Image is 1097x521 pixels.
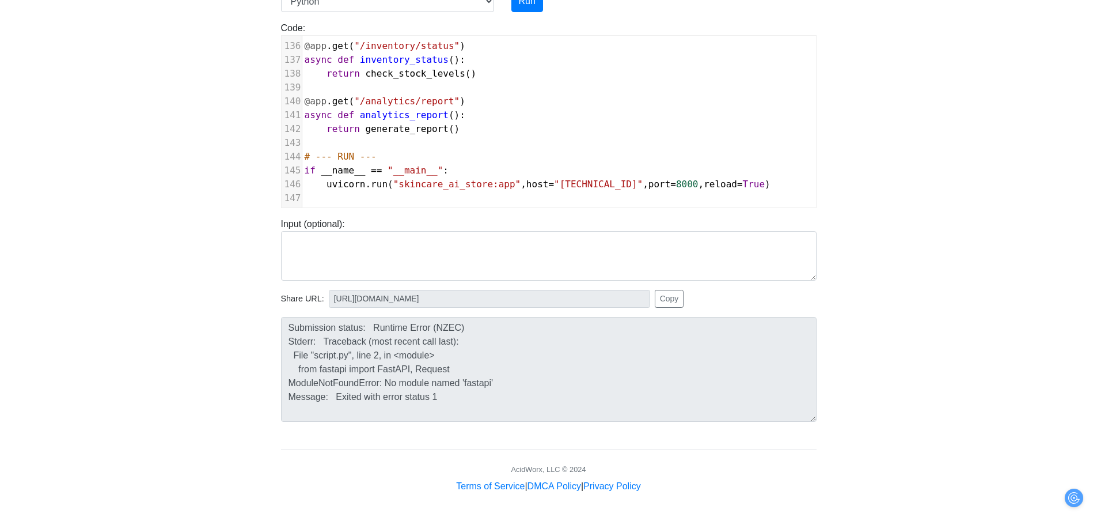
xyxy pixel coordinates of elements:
[282,67,302,81] div: 138
[305,54,465,65] span: ():
[554,179,643,190] span: "[TECHNICAL_ID]"
[272,217,825,281] div: Input (optional):
[282,122,302,136] div: 142
[511,464,586,475] div: AcidWorx, LLC © 2024
[305,110,332,120] span: async
[327,68,360,79] span: return
[305,68,477,79] span: ()
[282,150,302,164] div: 144
[282,53,302,67] div: 137
[282,191,302,205] div: 147
[737,179,743,190] span: =
[365,123,449,134] span: generate_report
[360,110,449,120] span: analytics_report
[548,179,554,190] span: =
[282,108,302,122] div: 141
[354,40,460,51] span: "/inventory/status"
[676,179,699,190] span: 8000
[360,54,449,65] span: inventory_status
[305,165,449,176] span: :
[305,110,465,120] span: ():
[743,179,765,190] span: True
[305,40,465,51] span: . ( )
[456,481,525,491] a: Terms of Service
[305,123,460,134] span: ()
[305,96,327,107] span: @app
[305,54,332,65] span: async
[281,293,324,305] span: Share URL:
[272,21,825,208] div: Code:
[365,68,465,79] span: check_stock_levels
[456,480,640,493] div: | |
[282,39,302,53] div: 136
[305,96,465,107] span: . ( )
[388,165,443,176] span: "__main__"
[337,110,354,120] span: def
[305,40,327,51] span: @app
[282,95,302,108] div: 140
[305,179,770,190] span: . ( , , , )
[393,179,521,190] span: "skincare_ai_store:app"
[321,165,365,176] span: __name__
[670,179,676,190] span: =
[332,40,349,51] span: get
[282,164,302,178] div: 145
[329,290,650,308] input: No share available yet
[282,81,302,95] div: 139
[354,96,460,107] span: "/analytics/report"
[337,54,354,65] span: def
[526,179,549,190] span: host
[305,151,377,162] span: # --- RUN ---
[327,179,365,190] span: uvicorn
[332,96,349,107] span: get
[282,178,302,191] div: 146
[583,481,641,491] a: Privacy Policy
[305,165,316,176] span: if
[704,179,737,190] span: reload
[371,165,382,176] span: ==
[282,136,302,150] div: 143
[648,179,671,190] span: port
[527,481,581,491] a: DMCA Policy
[371,179,388,190] span: run
[655,290,684,308] button: Copy
[327,123,360,134] span: return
